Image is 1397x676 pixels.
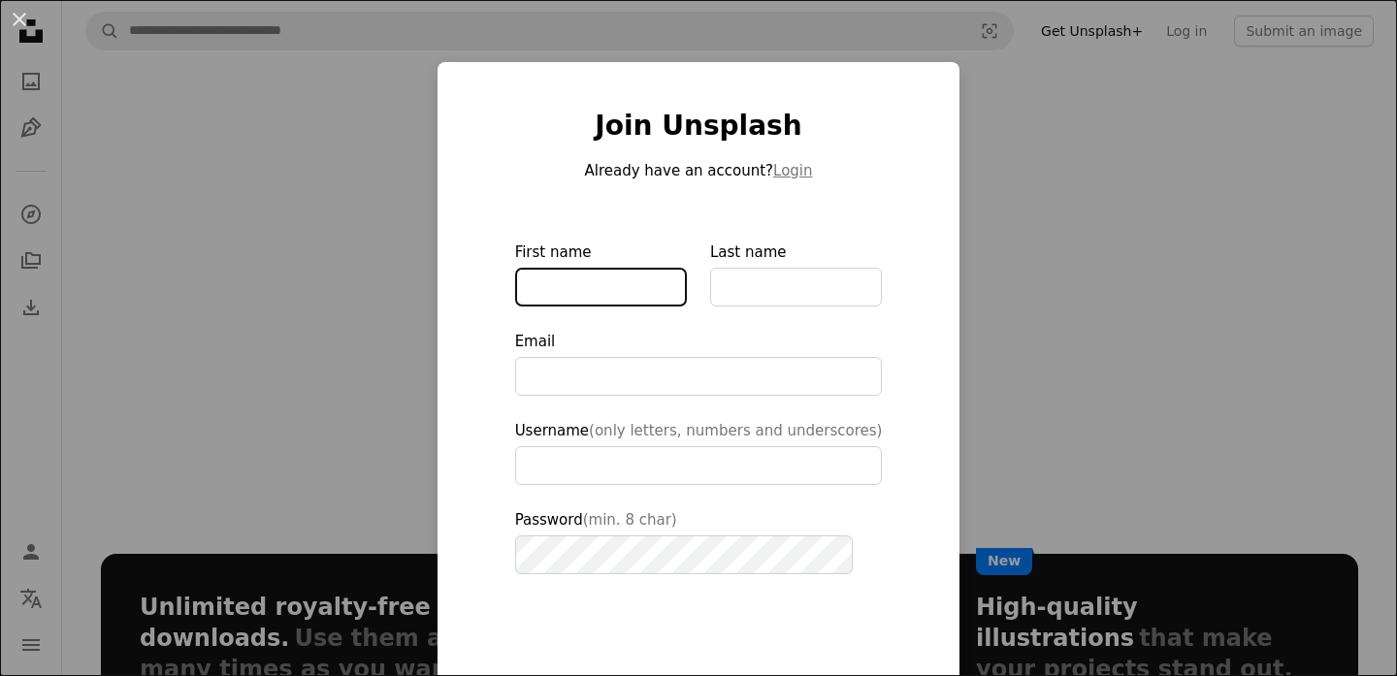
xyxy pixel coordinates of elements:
label: Email [515,330,883,396]
input: Last name [710,268,882,306]
p: Already have an account? [515,159,883,182]
label: First name [515,241,687,306]
h1: Join Unsplash [515,109,883,144]
span: (min. 8 char) [583,511,677,529]
button: Login [773,159,812,182]
input: Email [515,357,883,396]
label: Last name [710,241,882,306]
label: Username [515,419,883,485]
input: Password(min. 8 char) [515,535,853,574]
span: (only letters, numbers and underscores) [589,422,882,439]
input: Username(only letters, numbers and underscores) [515,446,883,485]
label: Password [515,508,883,574]
input: First name [515,268,687,306]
